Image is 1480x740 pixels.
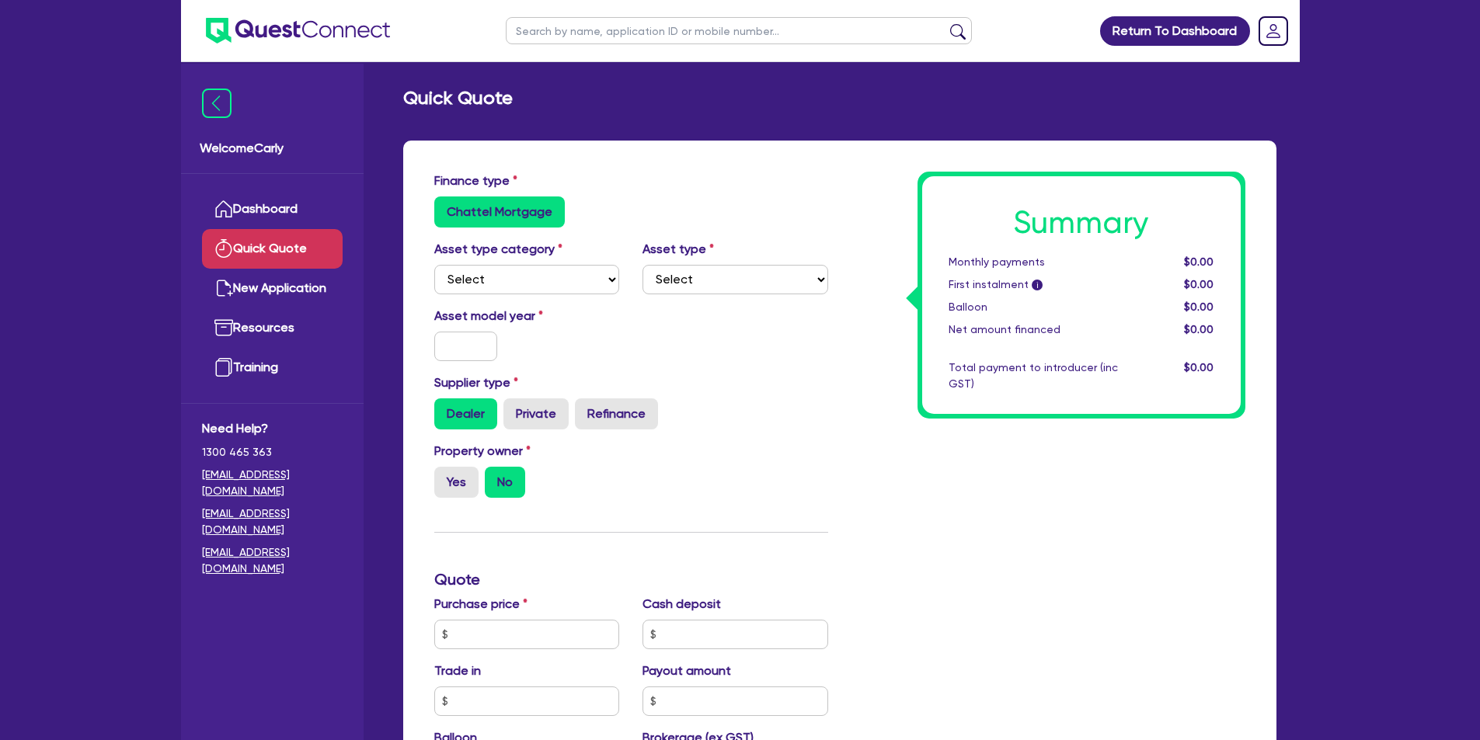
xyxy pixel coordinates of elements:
a: Return To Dashboard [1100,16,1250,46]
span: $0.00 [1184,301,1214,313]
h2: Quick Quote [403,87,513,109]
img: training [214,358,233,377]
a: [EMAIL_ADDRESS][DOMAIN_NAME] [202,505,343,538]
label: Cash deposit [642,595,721,613]
label: Finance type [434,172,517,190]
a: Training [202,348,343,387]
span: Welcome Carly [200,139,345,158]
label: Asset type category [434,240,562,259]
label: Property owner [434,442,531,460]
span: $0.00 [1184,361,1214,373]
h1: Summary [949,204,1214,241]
span: $0.00 [1184,278,1214,290]
a: Resources [202,308,343,348]
label: Asset model year [423,307,632,325]
div: First instalment [937,276,1130,293]
label: Private [503,398,569,429]
label: No [485,467,525,498]
a: Dropdown toggle [1253,11,1294,51]
a: New Application [202,269,343,308]
span: 1300 465 363 [202,444,343,460]
img: new-application [214,279,233,297]
label: Supplier type [434,373,518,392]
div: Net amount financed [937,321,1130,338]
div: Total payment to introducer (inc GST) [937,360,1130,392]
img: quest-connect-logo-blue [206,18,390,43]
a: Quick Quote [202,229,343,269]
label: Asset type [642,240,714,259]
span: i [1032,280,1043,290]
h3: Quote [434,570,828,589]
label: Trade in [434,662,481,680]
img: icon-menu-close [202,89,232,118]
div: Monthly payments [937,254,1130,270]
a: [EMAIL_ADDRESS][DOMAIN_NAME] [202,467,343,499]
span: $0.00 [1184,323,1214,335]
label: Chattel Mortgage [434,196,565,228]
input: Search by name, application ID or mobile number... [506,17,972,44]
a: [EMAIL_ADDRESS][DOMAIN_NAME] [202,544,343,577]
img: quick-quote [214,239,233,258]
label: Purchase price [434,595,528,613]
label: Refinance [575,398,658,429]
img: resources [214,318,233,337]
label: Payout amount [642,662,731,680]
div: Balloon [937,299,1130,315]
span: Need Help? [202,419,343,438]
span: $0.00 [1184,255,1214,268]
label: Dealer [434,398,497,429]
label: Yes [434,467,479,498]
a: Dashboard [202,189,343,229]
